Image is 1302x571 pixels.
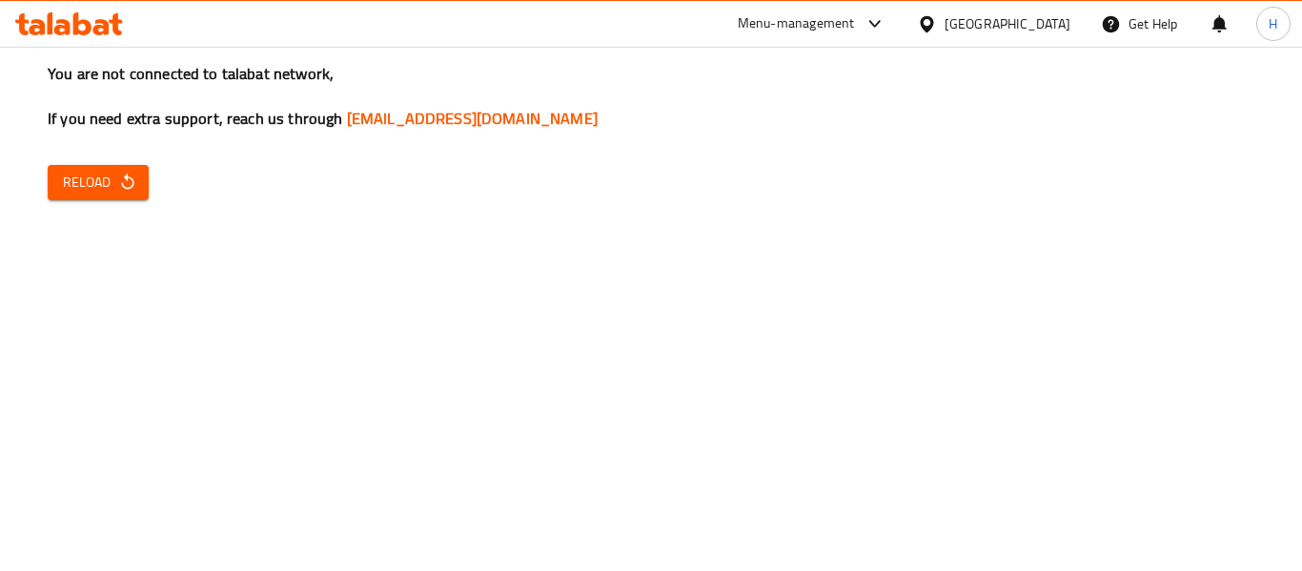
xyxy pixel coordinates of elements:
button: Reload [48,165,149,200]
div: Menu-management [738,12,855,35]
h3: You are not connected to talabat network, If you need extra support, reach us through [48,63,1254,130]
span: H [1269,13,1277,34]
span: Reload [63,171,133,194]
a: [EMAIL_ADDRESS][DOMAIN_NAME] [347,104,598,133]
div: [GEOGRAPHIC_DATA] [945,13,1070,34]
